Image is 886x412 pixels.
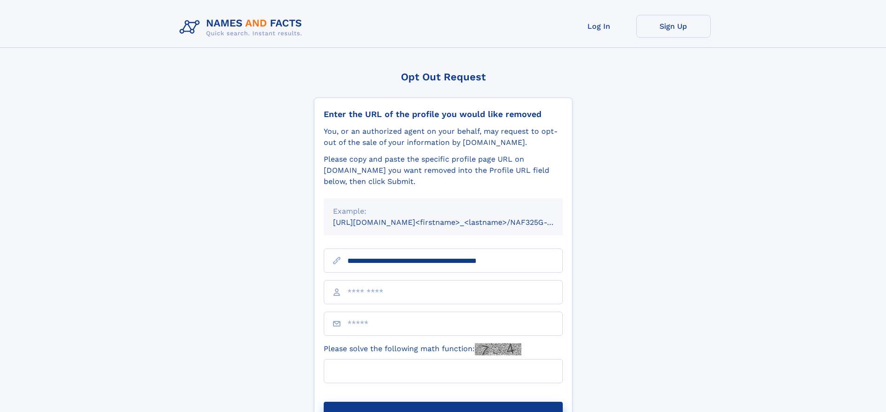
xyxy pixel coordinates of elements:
label: Please solve the following math function: [324,343,521,355]
small: [URL][DOMAIN_NAME]<firstname>_<lastname>/NAF325G-xxxxxxxx [333,218,580,227]
div: You, or an authorized agent on your behalf, may request to opt-out of the sale of your informatio... [324,126,563,148]
img: Logo Names and Facts [176,15,310,40]
div: Example: [333,206,553,217]
div: Enter the URL of the profile you would like removed [324,109,563,119]
a: Sign Up [636,15,711,38]
a: Log In [562,15,636,38]
div: Please copy and paste the specific profile page URL on [DOMAIN_NAME] you want removed into the Pr... [324,154,563,187]
div: Opt Out Request [314,71,573,83]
